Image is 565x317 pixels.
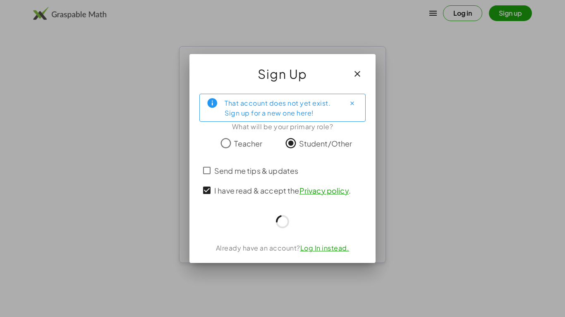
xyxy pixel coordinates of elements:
[214,165,298,176] span: Send me tips & updates
[214,185,351,196] span: I have read & accept the .
[299,186,349,195] a: Privacy policy
[345,97,359,110] button: Close
[299,138,352,149] span: Student/Other
[234,138,262,149] span: Teacher
[258,64,307,84] span: Sign Up
[225,97,339,118] div: That account does not yet exist. Sign up for a new one here!
[199,243,366,253] div: Already have an account?
[199,122,366,132] div: What will be your primary role?
[300,244,350,252] a: Log In instead.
